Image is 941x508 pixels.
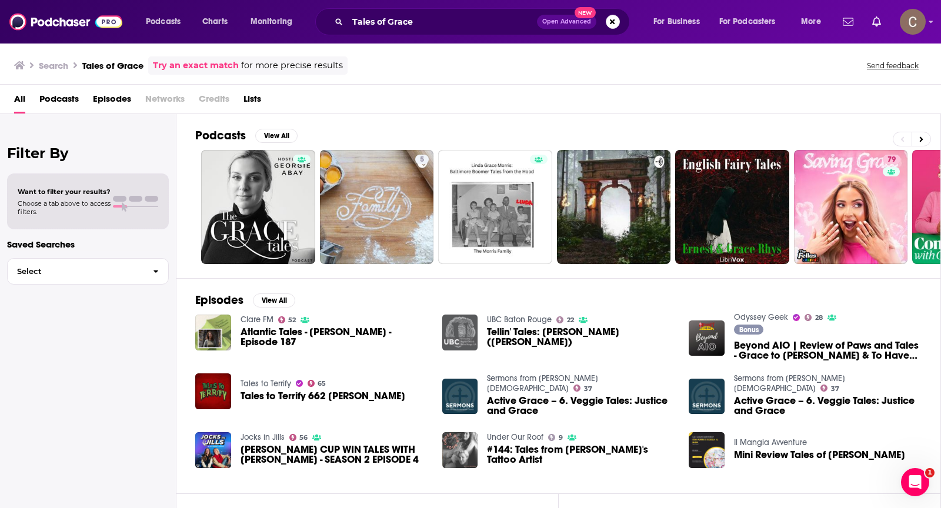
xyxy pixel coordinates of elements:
span: 37 [831,386,839,392]
span: All [14,89,25,113]
button: Open AdvancedNew [537,15,596,29]
a: 56 [289,434,308,441]
a: 5 [415,155,429,164]
img: Podchaser - Follow, Share and Rate Podcasts [9,11,122,33]
div: Search podcasts, credits, & more... [326,8,641,35]
span: 65 [318,381,326,386]
span: Mini Review Tales of [PERSON_NAME] [734,450,905,460]
span: Charts [202,14,228,30]
button: Send feedback [863,61,922,71]
span: New [575,7,596,18]
img: Tellin' Tales: Grace (Anne Cramer) [442,315,478,350]
button: Select [7,258,169,285]
a: 37 [820,385,839,392]
a: #144: Tales from Grace's Tattoo Artist [487,444,675,464]
span: 5 [420,154,424,166]
button: open menu [242,12,308,31]
button: open menu [645,12,715,31]
a: 52 [278,316,296,323]
a: UBC Baton Rouge [487,315,552,325]
span: [PERSON_NAME] CUP WIN TALES WITH [PERSON_NAME] - SEASON 2 EPISODE 4 [241,444,428,464]
a: Under Our Roof [487,432,543,442]
img: #144: Tales from Grace's Tattoo Artist [442,432,478,468]
a: 5 [320,150,434,264]
iframe: Intercom live chat [901,468,929,496]
a: Charts [195,12,235,31]
a: Tales to Terrify [241,379,291,389]
a: 9 [548,434,563,441]
a: 22 [556,316,574,323]
button: Show profile menu [900,9,926,35]
img: Atlantic Tales - Grace Wells - Episode 187 [195,315,231,350]
span: Tales to Terrify 662 [PERSON_NAME] [241,391,405,401]
img: User Profile [900,9,926,35]
a: Lists [243,89,261,113]
button: open menu [793,12,836,31]
a: PodcastsView All [195,128,298,143]
a: Atlantic Tales - Grace Wells - Episode 187 [241,327,428,347]
span: Monitoring [251,14,292,30]
img: Active Grace – 6. Veggie Tales: Justice and Grace [689,379,725,415]
span: #144: Tales from [PERSON_NAME]'s Tattoo Artist [487,444,675,464]
a: Clare FM [241,315,273,325]
span: Credits [199,89,229,113]
a: Try an exact match [153,59,239,72]
span: Logged in as clay.bolton [900,9,926,35]
span: 37 [584,386,592,392]
img: Active Grace – 6. Veggie Tales: Justice and Grace [442,379,478,415]
img: Beyond AIO | Review of Paws and Tales - Grace to Hugh & To Have and Give Not [689,320,725,356]
a: 79 [794,150,908,264]
span: Open Advanced [542,19,591,25]
span: For Business [653,14,700,30]
a: Active Grace – 6. Veggie Tales: Justice and Grace [487,396,675,416]
span: Select [8,268,144,275]
span: 56 [299,435,308,440]
span: Beyond AIO | Review of Paws and Tales - Grace to [PERSON_NAME] & To Have and Give Not [734,340,922,360]
a: 28 [805,314,823,321]
span: Want to filter your results? [18,188,111,196]
span: Tellin' Tales: [PERSON_NAME] ([PERSON_NAME]) [487,327,675,347]
input: Search podcasts, credits, & more... [348,12,537,31]
a: Show notifications dropdown [867,12,886,32]
a: WALTER CUP WIN TALES WITH GRACE ZUMWINKLE - SEASON 2 EPISODE 4 [195,432,231,468]
button: View All [253,293,295,308]
span: Choose a tab above to access filters. [18,199,111,216]
span: Networks [145,89,185,113]
a: Sermons from McLean Presbyterian Church [734,373,845,393]
p: Saved Searches [7,239,169,250]
h2: Podcasts [195,128,246,143]
h2: Filter By [7,145,169,162]
a: EpisodesView All [195,293,295,308]
span: for more precise results [241,59,343,72]
a: 79 [883,155,900,164]
button: open menu [712,12,793,31]
a: Odyssey Geek [734,312,788,322]
a: WALTER CUP WIN TALES WITH GRACE ZUMWINKLE - SEASON 2 EPISODE 4 [241,444,428,464]
span: 79 [887,154,896,166]
a: Episodes [93,89,131,113]
span: For Podcasters [719,14,776,30]
img: Tales to Terrify 662 Grace Daly [195,373,231,409]
a: 37 [573,385,592,392]
a: Podcasts [39,89,79,113]
span: 9 [559,435,563,440]
button: View All [255,129,298,143]
span: Podcasts [146,14,181,30]
a: Active Grace – 6. Veggie Tales: Justice and Grace [734,396,922,416]
a: Mini Review Tales of Grace F [734,450,905,460]
button: open menu [138,12,196,31]
a: Mini Review Tales of Grace F [689,432,725,468]
a: Jocks in Jills [241,432,285,442]
a: Show notifications dropdown [838,12,858,32]
h3: Tales of Grace [82,60,144,71]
